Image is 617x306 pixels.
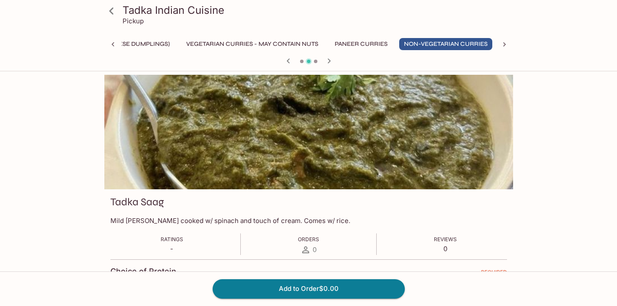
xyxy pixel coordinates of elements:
[298,236,319,242] span: Orders
[110,195,164,209] h3: Tadka Saag
[110,217,507,225] p: Mild [PERSON_NAME] cooked w/ spinach and touch of cream. Comes w/ rice.
[123,3,510,17] h3: Tadka Indian Cuisine
[434,245,457,253] p: 0
[161,236,183,242] span: Ratings
[399,38,492,50] button: Non-Vegetarian Curries
[481,269,507,279] span: REQUIRED
[434,236,457,242] span: Reviews
[330,38,392,50] button: Paneer Curries
[161,245,183,253] p: -
[123,17,144,25] p: Pickup
[110,267,176,276] h4: Choice of Protein
[181,38,323,50] button: Vegetarian Curries - may contain nuts
[213,279,405,298] button: Add to Order$0.00
[313,245,317,254] span: 0
[104,75,513,189] div: Tadka Saag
